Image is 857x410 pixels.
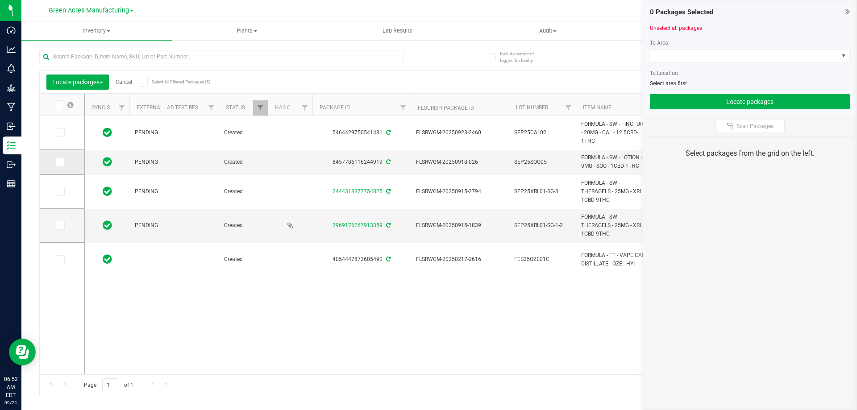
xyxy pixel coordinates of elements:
div: Select packages from the grid on the left. [654,148,845,159]
a: Plants [172,21,322,40]
span: To Location [650,70,678,76]
button: Scan Packages [716,120,785,133]
span: Inventory [21,27,172,35]
span: FORMULA - FT - VAPE CART DISTILLATE - OZE - HYI [581,251,649,268]
a: Filter [298,100,312,116]
a: Audit [473,21,623,40]
a: Unselect all packages [650,25,702,31]
span: Select all records on this page [67,102,74,108]
span: Created [224,128,262,137]
span: Locate packages [52,79,103,86]
a: Flourish Package ID [418,105,474,111]
inline-svg: Inbound [7,122,16,131]
inline-svg: Inventory [7,141,16,150]
button: Locate packages [650,94,850,109]
inline-svg: Grow [7,83,16,92]
span: SEP25XRL01-SG-3 [514,187,570,196]
inline-svg: Dashboard [7,26,16,35]
span: PENDING [135,187,213,196]
a: Lab Results [322,21,473,40]
p: 06:52 AM EDT [4,375,17,399]
a: Package ID [320,104,350,111]
div: 5464429750541481 [311,128,412,137]
span: Created [224,187,262,196]
span: FLSRWGM-20250923-2460 [416,128,503,137]
a: Filter [561,100,576,116]
span: FLSRWGM-20250915-1839 [416,221,503,230]
span: In Sync [103,156,112,168]
span: Lab Results [370,27,424,35]
a: Inventory [21,21,172,40]
span: SEP25CAL02 [514,128,570,137]
div: 8457786116244919 [311,158,412,166]
inline-svg: Outbound [7,160,16,169]
a: External Lab Test Result [137,104,207,111]
a: 2444318377754825 [333,188,383,195]
span: PENDING [135,128,213,137]
a: Filter [115,100,129,116]
span: Sync from Compliance System [385,256,391,262]
span: Select area first [650,80,687,87]
span: In Sync [103,219,112,232]
span: SEP25SOO05 [514,158,570,166]
a: Filter [253,100,268,116]
a: Filter [204,100,219,116]
span: FORMULA - SW - THERAGELS - 25MG - XRL - 1CBD-9THC [581,213,649,239]
a: Inventory Counts [623,21,774,40]
th: Has COA [268,94,312,116]
span: Sync from Compliance System [385,222,391,228]
inline-svg: Analytics [7,45,16,54]
p: 09/24 [4,399,17,406]
span: FLSRWGM-20250915-2794 [416,187,503,196]
span: Page of 1 [76,378,141,392]
a: Lot Number [516,104,548,111]
a: Cancel [116,79,132,85]
span: FLSRWGM-20250217-2616 [416,255,503,264]
iframe: Resource center [9,339,36,365]
span: To Area [650,40,668,46]
span: Plants [172,27,322,35]
inline-svg: Reports [7,179,16,188]
span: Audit [473,27,623,35]
span: Green Acres Manufacturing [49,7,129,14]
span: Select All Filtered Packages (5) [152,79,196,84]
span: FEB25OZE01C [514,255,570,264]
span: In Sync [103,253,112,265]
a: Filter [639,100,654,116]
inline-svg: Monitoring [7,64,16,73]
span: Created [224,221,262,230]
input: 1 [102,378,118,392]
span: Sync from Compliance System [385,129,391,136]
span: FORMULA - SW - THERAGELS - 25MG - XRL - 1CBD-9THC [581,179,649,205]
span: In Sync [103,126,112,139]
span: PENDING [135,158,213,166]
a: Item Name [583,104,612,111]
div: 4054447873605490 [311,255,412,264]
span: Sync from Compliance System [385,188,391,195]
span: FORMULA - SW - LOTION - 9MG - SOO - 1CBD-1THC [581,153,649,170]
a: Sync Status [92,104,126,111]
span: Created [224,158,262,166]
span: SEP25XRL01-SG-1-2 [514,221,570,230]
span: FORMULA - SW - TINCTURE - 20MG - CAL - 12.5CBD-1THC [581,120,649,146]
span: PENDING [135,221,213,230]
span: Sync from Compliance System [385,159,391,165]
inline-svg: Manufacturing [7,103,16,112]
span: Include items not tagged for facility [500,50,545,64]
button: Locate packages [46,75,109,90]
span: FLSRWGM-20250918-026 [416,158,503,166]
a: 7969176267913359 [333,222,383,228]
a: Filter [396,100,411,116]
a: Status [226,104,245,111]
span: In Sync [103,185,112,198]
input: Search Package ID, Item Name, SKU, Lot or Part Number... [39,50,404,63]
span: Created [224,255,262,264]
span: Scan Packages [736,123,774,130]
